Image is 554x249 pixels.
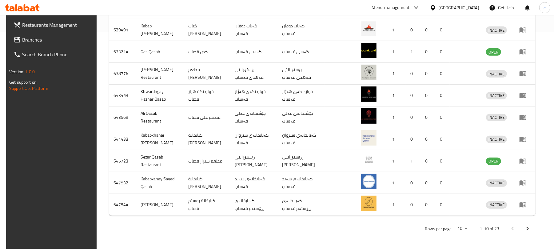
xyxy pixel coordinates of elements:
td: خواردنکەی هەژار قەساب [277,85,325,106]
div: INACTIVE [486,70,507,78]
td: 647544 [109,194,136,216]
td: کەبابخانەی سیروان قەساب [230,128,277,150]
td: كبابخانة [PERSON_NAME] [183,172,230,194]
td: 0 [420,41,435,63]
td: 0 [435,41,450,63]
td: رێستۆرانتی مەهدی قەساب [277,63,325,85]
td: 0 [405,194,420,216]
div: Menu [519,201,531,208]
td: 1 [384,19,405,41]
img: Khwardngay Hazhar Qasab [361,86,377,102]
img: Gas Qasab [361,43,377,58]
td: گەسی قەساب [277,41,325,63]
td: خواردنکەی هەژار قەساب [230,85,277,106]
div: Rows per page: [455,224,470,233]
div: Menu [519,157,531,165]
div: INACTIVE [486,114,507,121]
div: Menu [519,135,531,143]
span: INACTIVE [486,201,507,208]
td: 0 [405,19,420,41]
span: Branches [22,36,94,43]
td: 643569 [109,106,136,128]
td: Sezar Qasab Restaurant [136,150,183,172]
td: 1 [405,41,420,63]
p: 1-10 of 23 [480,225,499,233]
td: کەبابخانەی سەید قەساب [230,172,277,194]
td: گەسی قەساب [230,41,277,63]
td: Kababxanay Sayed Qasab [136,172,183,194]
td: 1 [384,128,405,150]
button: Next page [520,221,535,236]
td: 1 [405,150,420,172]
div: Menu [519,179,531,187]
td: 0 [435,19,450,41]
td: 647532 [109,172,136,194]
td: 0 [420,85,435,106]
a: Support.OpsPlatform [9,84,48,92]
img: Kababxanay Sayed Qasab [361,174,377,189]
td: مطعم سيزار قصاب [183,150,230,172]
td: 644433 [109,128,136,150]
td: 645723 [109,150,136,172]
td: 1 [384,150,405,172]
td: 0 [405,172,420,194]
td: 0 [420,194,435,216]
div: Menu [519,48,531,55]
td: 0 [435,106,450,128]
td: 1 [384,63,405,85]
div: Menu [519,26,531,34]
td: 643453 [109,85,136,106]
td: 629491 [109,19,136,41]
div: Menu [519,92,531,99]
td: 0 [420,172,435,194]
span: OPEN [486,49,501,56]
div: INACTIVE [486,179,507,187]
td: كبابخانة روستم قصاب [183,194,230,216]
td: 1 [384,194,405,216]
td: 0 [435,172,450,194]
img: Kababkhanai Serwan Qasab [361,130,377,146]
td: خواردنكة هزار قصاب [183,85,230,106]
td: [PERSON_NAME] [136,194,183,216]
div: INACTIVE [486,26,507,34]
div: Menu [519,114,531,121]
span: 1.0.0 [25,68,35,76]
div: [GEOGRAPHIC_DATA] [439,4,479,11]
a: Restaurants Management [9,18,99,32]
td: 0 [405,128,420,150]
td: 1 [384,85,405,106]
td: کەبابخانەی ڕۆستەم قەساب [230,194,277,216]
td: 0 [420,19,435,41]
td: جێشتخانەی عەلی قەساب [277,106,325,128]
img: Ali Qasab Restaurant [361,108,377,124]
img: Kabab Dovan Qasab [361,21,377,36]
td: 0 [405,106,420,128]
td: كبابخانة [PERSON_NAME] [183,128,230,150]
td: ڕێستۆرانتی [PERSON_NAME] [277,150,325,172]
td: مطعم [PERSON_NAME] [183,63,230,85]
span: Get support on: [9,78,38,86]
td: Khwardngay Hazhar Qasab [136,85,183,106]
div: Menu [519,70,531,77]
a: Search Branch Phone [9,47,99,62]
span: INACTIVE [486,27,507,34]
td: 0 [420,150,435,172]
td: کەباب دوڤان قەساب [230,19,277,41]
img: Sezar Qasab Restaurant [361,152,377,167]
td: 0 [405,85,420,106]
td: Gas Qasab [136,41,183,63]
span: Search Branch Phone [22,51,94,58]
span: OPEN [486,158,501,165]
td: ڕێستۆرانتی [PERSON_NAME] [230,150,277,172]
span: INACTIVE [486,136,507,143]
td: 1 [384,41,405,63]
td: Kabab [PERSON_NAME] [136,19,183,41]
img: Kababxanay Rostam Qasab [361,196,377,211]
td: 0 [435,63,450,85]
a: Branches [9,32,99,47]
div: OPEN [486,48,501,56]
td: کەباب دوڤان قەساب [277,19,325,41]
span: Version: [9,68,24,76]
td: رێستۆرانتی مەهدی قەساب [230,63,277,85]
